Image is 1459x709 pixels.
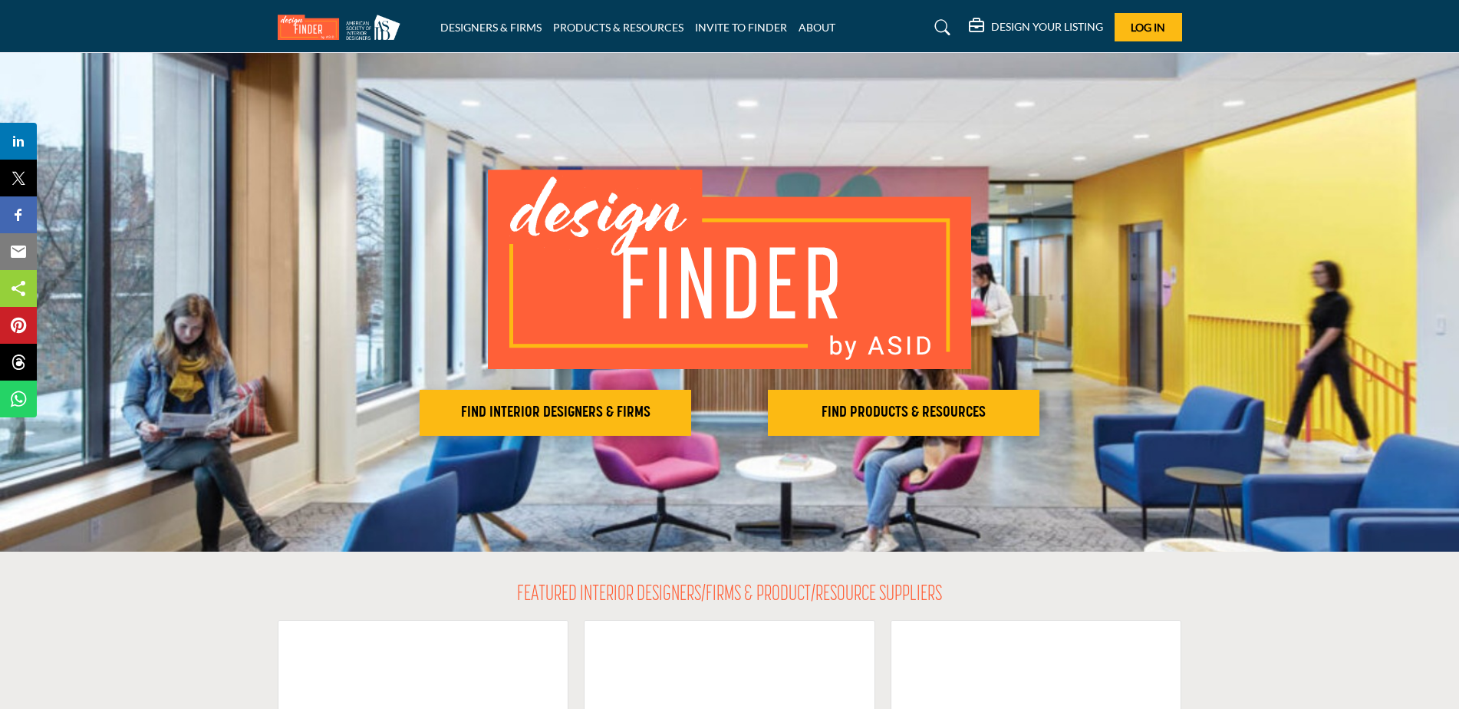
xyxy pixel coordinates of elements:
h2: FIND INTERIOR DESIGNERS & FIRMS [424,404,687,422]
img: Site Logo [278,15,408,40]
div: DESIGN YOUR LISTING [969,18,1103,37]
a: Search [920,15,960,40]
button: FIND INTERIOR DESIGNERS & FIRMS [420,390,691,436]
h2: FIND PRODUCTS & RESOURCES [772,404,1035,422]
a: ABOUT [799,21,835,34]
img: image [488,170,971,369]
h2: FEATURED INTERIOR DESIGNERS/FIRMS & PRODUCT/RESOURCE SUPPLIERS [517,582,942,608]
a: INVITE TO FINDER [695,21,787,34]
a: PRODUCTS & RESOURCES [553,21,683,34]
a: DESIGNERS & FIRMS [440,21,542,34]
button: Log In [1115,13,1182,41]
h5: DESIGN YOUR LISTING [991,20,1103,34]
span: Log In [1131,21,1165,34]
button: FIND PRODUCTS & RESOURCES [768,390,1039,436]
